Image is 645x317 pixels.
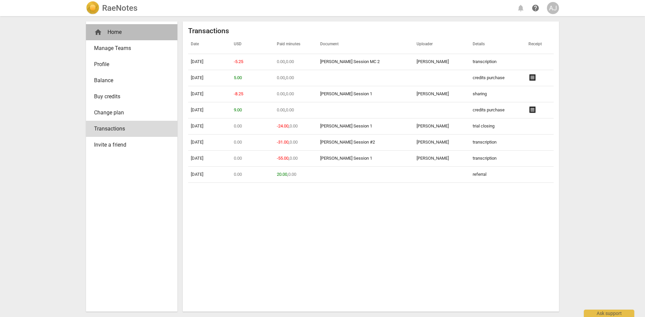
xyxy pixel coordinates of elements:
span: 0.00 [234,156,242,161]
button: AJ [547,2,559,14]
a: Invite a friend [86,137,177,153]
a: Manage Teams [86,40,177,56]
a: LogoRaeNotes [86,1,137,15]
td: credits purchase [470,102,525,118]
span: Change plan [94,109,164,117]
td: [PERSON_NAME] [414,135,470,151]
td: , [274,86,317,102]
div: Home [86,24,177,40]
span: Profile [94,60,164,68]
span: 0.00 [286,59,294,64]
th: Date [188,35,231,54]
span: home [94,28,102,36]
span: Invite a friend [94,141,164,149]
a: [PERSON_NAME] Session #2 [320,140,375,145]
a: Help [529,2,542,14]
span: 0.00 [286,91,294,96]
div: Ask support [584,310,634,317]
span: Balance [94,76,164,85]
a: Buy credits [86,89,177,105]
div: Home [94,28,164,36]
h2: RaeNotes [102,3,137,13]
th: Paid minutes [274,35,317,54]
td: , [274,70,317,86]
span: 0.00 [288,172,296,177]
td: [DATE] [188,135,231,151]
td: [DATE] [188,70,231,86]
span: receipt [528,106,536,114]
td: sharing [470,86,525,102]
td: [DATE] [188,86,231,102]
td: [DATE] [188,118,231,135]
th: Uploader [414,35,470,54]
a: Change plan [86,105,177,121]
td: transcription [470,151,525,167]
span: receipt [528,73,536,82]
span: 0.00 [234,123,242,128]
th: USD [231,35,274,54]
a: [PERSON_NAME] Session MC 2 [320,59,380,64]
a: [PERSON_NAME] Session 1 [320,156,372,161]
span: Manage Teams [94,44,164,52]
td: , [274,102,317,118]
a: Balance [86,72,177,89]
span: -31.00 [277,140,289,145]
span: -24.00 [277,123,289,128]
td: [DATE] [188,54,231,70]
td: , [274,135,317,151]
th: Document [317,35,414,54]
span: Buy credits [94,93,164,101]
span: 0.00 [277,75,285,80]
span: 9.00 [234,107,242,112]
span: -55.00 [277,156,289,161]
img: Logo [86,1,99,15]
td: [DATE] [188,167,231,183]
span: 0.00 [290,123,298,128]
span: 0.00 [286,107,294,112]
span: 0.00 [277,91,285,96]
span: Transactions [94,125,164,133]
td: [PERSON_NAME] [414,118,470,135]
th: Receipt [526,35,554,54]
td: , [274,167,317,183]
td: credits purchase [470,70,525,86]
td: [PERSON_NAME] [414,86,470,102]
td: , [274,118,317,135]
a: Transactions [86,121,177,137]
td: transcription [470,54,525,70]
span: 5.00 [234,75,242,80]
span: 0.00 [234,172,242,177]
td: [PERSON_NAME] [414,151,470,167]
td: referral [470,167,525,183]
span: -5.25 [234,59,243,64]
span: 0.00 [277,107,285,112]
td: [DATE] [188,102,231,118]
a: [PERSON_NAME] Session 1 [320,123,372,128]
span: 0.00 [290,156,298,161]
a: [PERSON_NAME] Session 1 [320,91,372,96]
a: Profile [86,56,177,72]
span: 20.00 [277,172,287,177]
span: 0.00 [286,75,294,80]
td: , [274,54,317,70]
h2: Transactions [188,27,554,35]
span: -8.25 [234,91,243,96]
span: 0.00 [290,140,298,145]
td: [PERSON_NAME] [414,54,470,70]
span: 0.00 [277,59,285,64]
td: trial closing [470,118,525,135]
td: , [274,151,317,167]
span: help [531,4,540,12]
th: Details [470,35,525,54]
td: [DATE] [188,151,231,167]
span: 0.00 [234,140,242,145]
td: transcription [470,135,525,151]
